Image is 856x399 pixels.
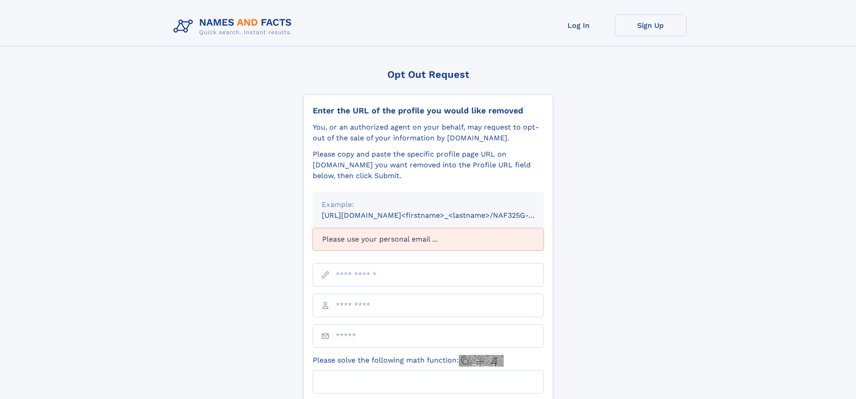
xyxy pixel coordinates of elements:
div: You, or an authorized agent on your behalf, may request to opt-out of the sale of your informatio... [313,122,544,143]
label: Please solve the following math function: [313,355,504,367]
div: Please use your personal email ... [313,228,544,251]
a: Sign Up [615,14,687,36]
img: Logo Names and Facts [170,14,299,39]
div: Example: [322,199,535,210]
div: Enter the URL of the profile you would like removed [313,106,544,116]
small: [URL][DOMAIN_NAME]<firstname>_<lastname>/NAF325G-xxxxxxxx [322,211,561,220]
div: Opt Out Request [303,69,553,80]
div: Please copy and paste the specific profile page URL on [DOMAIN_NAME] you want removed into the Pr... [313,149,544,181]
a: Log In [543,14,615,36]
